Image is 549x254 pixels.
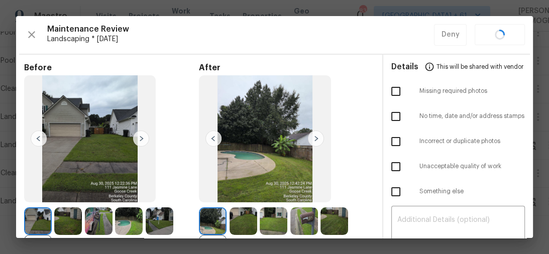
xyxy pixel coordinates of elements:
[24,63,199,73] span: Before
[383,129,533,154] div: Incorrect or duplicate photos
[436,55,523,79] span: This will be shared with vendor
[31,131,47,147] img: left-chevron-button-url
[383,79,533,104] div: Missing required photos
[391,55,418,79] span: Details
[383,154,533,179] div: Unacceptable quality of work
[419,112,525,120] span: No time, date and/or address stamps
[383,104,533,129] div: No time, date and/or address stamps
[205,131,222,147] img: left-chevron-button-url
[419,187,525,196] span: Something else
[308,131,324,147] img: right-chevron-button-url
[419,137,525,146] span: Incorrect or duplicate photos
[133,131,149,147] img: right-chevron-button-url
[199,63,374,73] span: After
[419,162,525,171] span: Unacceptable quality of work
[419,87,525,95] span: Missing required photos
[47,24,434,34] span: Maintenance Review
[383,179,533,204] div: Something else
[47,34,434,44] span: Landscaping * [DATE]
